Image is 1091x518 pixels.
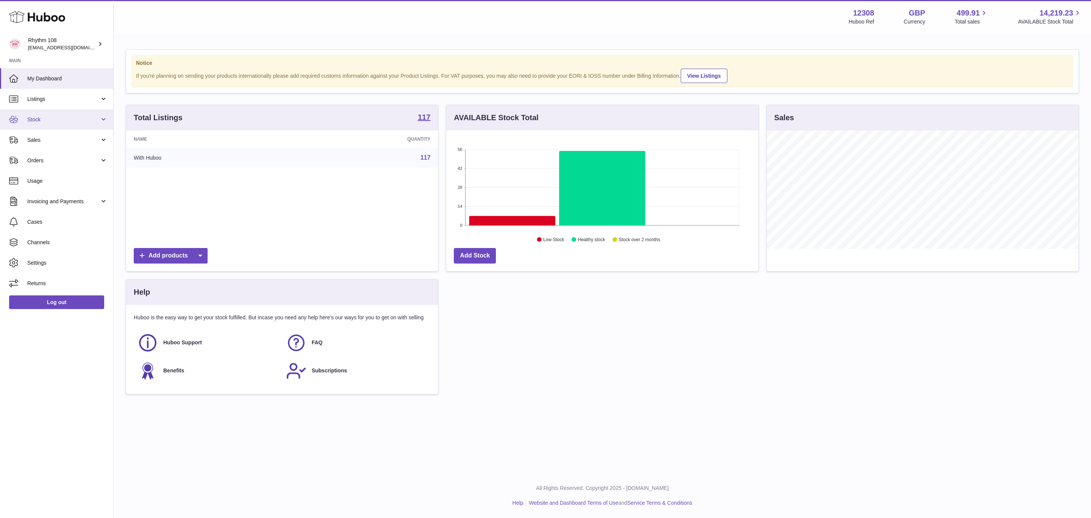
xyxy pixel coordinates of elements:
[138,361,278,381] a: Benefits
[458,185,463,190] text: 28
[458,166,463,171] text: 42
[134,113,183,123] h3: Total Listings
[27,198,100,205] span: Invoicing and Payments
[312,367,347,374] span: Subscriptions
[163,367,184,374] span: Benefits
[774,113,794,123] h3: Sales
[27,177,108,185] span: Usage
[454,113,538,123] h3: AVAILABLE Stock Total
[286,361,427,381] a: Subscriptions
[1018,8,1082,25] a: 14,219.23 AVAILABLE Stock Total
[27,137,100,144] span: Sales
[134,314,430,321] p: Huboo is the easy way to get your stock fulfilled. But incase you need any help here's our ways f...
[291,130,438,148] th: Quantity
[126,130,291,148] th: Name
[120,485,1085,492] p: All Rights Reserved. Copyright 2025 - [DOMAIN_NAME]
[312,339,323,346] span: FAQ
[27,218,108,226] span: Cases
[27,75,108,82] span: My Dashboard
[955,18,988,25] span: Total sales
[27,96,100,103] span: Listings
[286,333,427,353] a: FAQ
[460,223,463,228] text: 0
[849,18,874,25] div: Huboo Ref
[458,147,463,152] text: 56
[136,67,1069,83] div: If you're planning on sending your products internationally please add required customs informati...
[9,295,104,309] a: Log out
[418,113,430,121] strong: 117
[163,339,202,346] span: Huboo Support
[578,237,606,242] text: Healthy stock
[681,69,727,83] a: View Listings
[1039,8,1073,18] span: 14,219.23
[126,148,291,168] td: With Huboo
[957,8,980,18] span: 499.91
[9,38,20,50] img: orders@rhythm108.com
[853,8,874,18] strong: 12308
[529,500,618,506] a: Website and Dashboard Terms of Use
[134,287,150,297] h3: Help
[27,259,108,267] span: Settings
[27,239,108,246] span: Channels
[955,8,988,25] a: 499.91 Total sales
[458,204,463,209] text: 14
[136,60,1069,67] strong: Notice
[909,8,925,18] strong: GBP
[513,500,524,506] a: Help
[904,18,925,25] div: Currency
[454,248,496,264] a: Add Stock
[420,154,431,161] a: 117
[543,237,564,242] text: Low Stock
[27,157,100,164] span: Orders
[627,500,692,506] a: Service Terms & Conditions
[27,280,108,287] span: Returns
[28,37,96,51] div: Rhythm 108
[28,44,111,50] span: [EMAIL_ADDRESS][DOMAIN_NAME]
[27,116,100,123] span: Stock
[418,113,430,122] a: 117
[138,333,278,353] a: Huboo Support
[1018,18,1082,25] span: AVAILABLE Stock Total
[619,237,660,242] text: Stock over 2 months
[526,499,692,507] li: and
[134,248,208,264] a: Add products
